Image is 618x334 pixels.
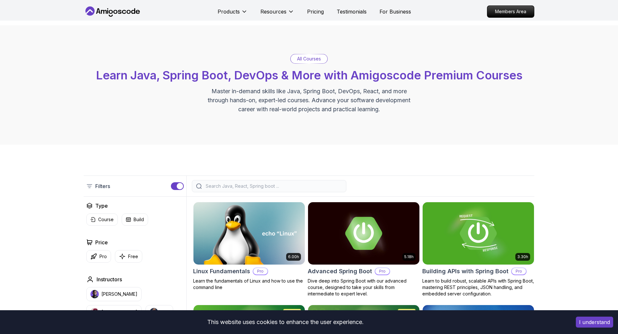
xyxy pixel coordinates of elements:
[98,216,114,223] p: Course
[97,275,122,283] h2: Instructors
[101,291,137,297] p: [PERSON_NAME]
[487,6,534,17] p: Members Area
[145,305,173,319] button: instructor imgAbz
[337,8,367,15] a: Testimonials
[260,8,286,15] p: Resources
[150,308,158,316] img: instructor img
[86,305,142,319] button: instructor img[PERSON_NAME]
[96,68,522,82] span: Learn Java, Spring Boot, DevOps & More with Amigoscode Premium Courses
[86,250,111,263] button: Pro
[122,213,148,226] button: Build
[86,287,142,301] button: instructor img[PERSON_NAME]
[307,8,324,15] a: Pricing
[161,309,169,315] p: Abz
[193,202,305,265] img: Linux Fundamentals card
[101,309,137,315] p: [PERSON_NAME]
[90,308,99,316] img: instructor img
[576,317,613,328] button: Accept cookies
[422,278,534,297] p: Learn to build robust, scalable APIs with Spring Boot, mastering REST principles, JSON handling, ...
[95,182,110,190] p: Filters
[308,202,420,297] a: Advanced Spring Boot card5.18hAdvanced Spring BootProDive deep into Spring Boot with our advanced...
[218,8,248,21] button: Products
[90,290,99,298] img: instructor img
[297,56,321,62] p: All Courses
[422,202,534,297] a: Building APIs with Spring Boot card3.30hBuilding APIs with Spring BootProLearn to build robust, s...
[201,87,417,114] p: Master in-demand skills like Java, Spring Boot, DevOps, React, and more through hands-on, expert-...
[115,250,142,263] button: Free
[517,254,528,259] p: 3.30h
[86,213,118,226] button: Course
[379,8,411,15] a: For Business
[253,268,267,275] p: Pro
[134,216,144,223] p: Build
[193,278,305,291] p: Learn the fundamentals of Linux and how to use the command line
[578,294,618,324] iframe: chat widget
[260,8,294,21] button: Resources
[422,267,509,276] h2: Building APIs with Spring Boot
[95,202,108,210] h2: Type
[375,268,389,275] p: Pro
[95,239,108,246] h2: Price
[128,253,138,260] p: Free
[512,268,526,275] p: Pro
[404,254,414,259] p: 5.18h
[308,278,420,297] p: Dive deep into Spring Boot with our advanced course, designed to take your skills from intermedia...
[308,267,372,276] h2: Advanced Spring Boot
[487,5,534,18] a: Members Area
[5,315,566,329] div: This website uses cookies to enhance the user experience.
[308,202,419,265] img: Advanced Spring Boot card
[218,8,240,15] p: Products
[204,183,342,189] input: Search Java, React, Spring boot ...
[423,202,534,265] img: Building APIs with Spring Boot card
[193,202,305,291] a: Linux Fundamentals card6.00hLinux FundamentalsProLearn the fundamentals of Linux and how to use t...
[193,267,250,276] h2: Linux Fundamentals
[99,253,107,260] p: Pro
[288,254,299,259] p: 6.00h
